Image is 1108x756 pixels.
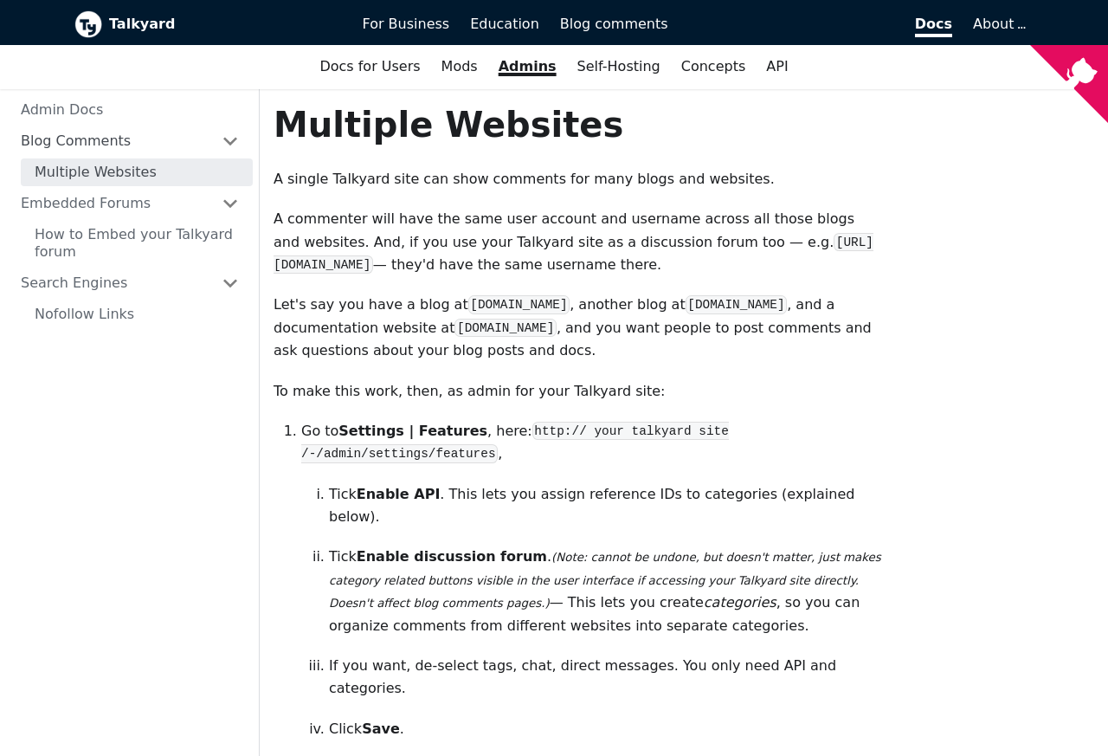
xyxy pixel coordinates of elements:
[686,295,787,313] code: [DOMAIN_NAME]
[352,10,461,39] a: For Business
[301,420,882,466] p: Go to , here: ,
[301,422,729,463] code: http:// your talkyard site /-/admin/settings/features
[21,158,253,186] a: Multiple Websites
[454,319,556,337] code: [DOMAIN_NAME]
[7,190,253,217] a: Embedded Forums
[460,10,550,39] a: Education
[704,594,776,611] em: categories
[357,548,547,565] strong: Enable discussion forum
[329,718,882,740] p: Click .
[567,52,671,81] a: Self-Hosting
[470,16,539,32] span: Education
[560,16,668,32] span: Blog comments
[309,52,430,81] a: Docs for Users
[329,551,881,610] em: (Note: cannot be undone, but doesn't matter, just makes category related buttons visible in the u...
[329,546,882,637] p: Tick . — This lets you create , so you can organize comments from different websites into separat...
[329,483,882,529] p: Tick . This lets you assign reference IDs to categories (explained below).
[274,103,882,146] h1: Multiple Websites
[756,52,798,81] a: API
[679,10,963,39] a: Docs
[338,423,487,439] strong: Settings | Features
[274,294,882,362] p: Let's say you have a blog at , another blog at , and a documentation website at , and you want pe...
[274,168,882,191] p: A single Talkyard site can show comments for many blogs and websites.
[74,10,102,38] img: Talkyard logo
[74,10,338,38] a: Talkyard logoTalkyard
[488,52,567,81] a: Admins
[468,295,570,313] code: [DOMAIN_NAME]
[7,127,253,155] a: Blog Comments
[973,16,1023,32] a: About
[274,380,882,403] p: To make this work, then, as admin for your Talkyard site:
[915,16,952,37] span: Docs
[357,486,441,502] strong: Enable API
[21,300,253,328] a: Nofollow Links
[362,720,400,737] strong: Save
[7,96,253,124] a: Admin Docs
[550,10,679,39] a: Blog comments
[109,13,338,36] b: Talkyard
[671,52,757,81] a: Concepts
[274,208,882,276] p: A commenter will have the same user account and username across all those blogs and websites. And...
[21,221,253,266] a: How to Embed your Talkyard forum
[363,16,450,32] span: For Business
[431,52,488,81] a: Mods
[7,269,253,297] a: Search Engines
[329,655,882,701] p: If you want, de-select tags, chat, direct messages. You only need API and categories.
